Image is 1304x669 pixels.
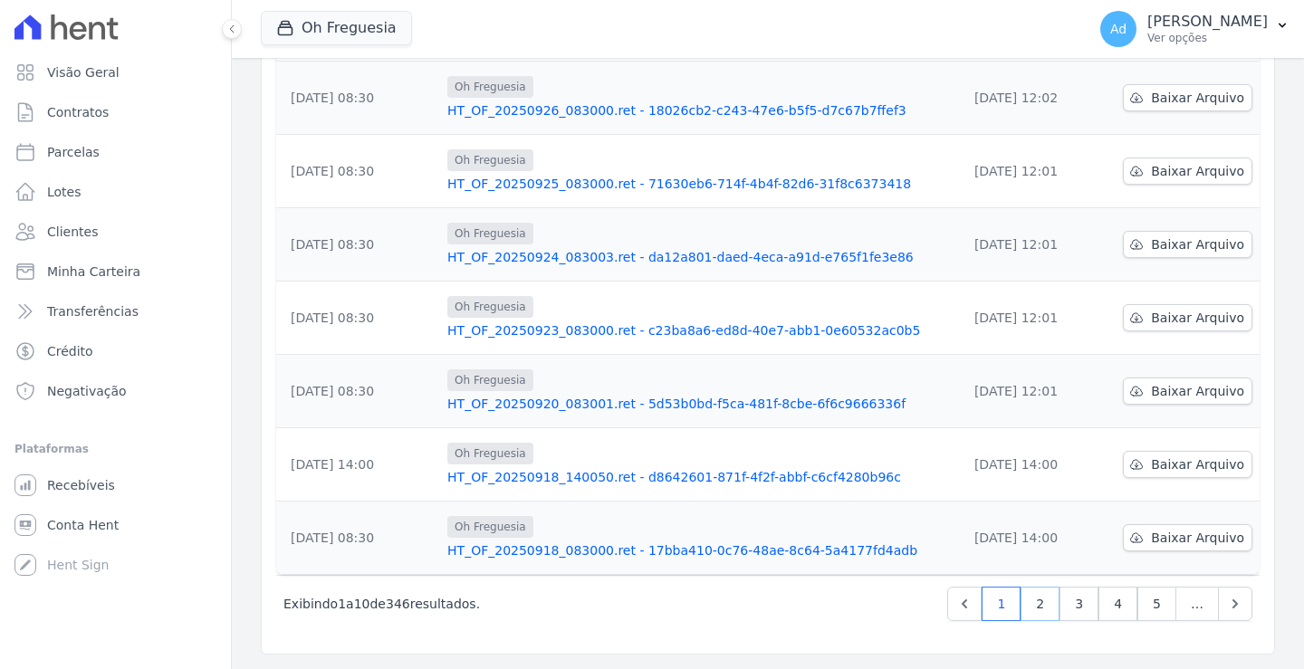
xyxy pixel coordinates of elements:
[7,293,224,330] a: Transferências
[1086,4,1304,54] button: Ad [PERSON_NAME] Ver opções
[1059,587,1098,621] a: 3
[276,282,440,355] td: [DATE] 08:30
[447,223,533,244] span: Oh Freguesia
[447,516,533,538] span: Oh Freguesia
[7,373,224,409] a: Negativação
[1137,587,1176,621] a: 5
[7,253,224,290] a: Minha Carteira
[7,214,224,250] a: Clientes
[261,11,412,45] button: Oh Freguesia
[960,428,1107,502] td: [DATE] 14:00
[7,507,224,543] a: Conta Hent
[47,143,100,161] span: Parcelas
[447,395,953,413] a: HT_OF_20250920_083001.ret - 5d53b0bd-f5ca-481f-8cbe-6f6c9666336f
[447,443,533,464] span: Oh Freguesia
[47,63,120,81] span: Visão Geral
[447,248,953,266] a: HT_OF_20250924_083003.ret - da12a801-daed-4eca-a91d-e765f1fe3e86
[47,263,140,281] span: Minha Carteira
[1151,309,1244,327] span: Baixar Arquivo
[283,595,480,613] p: Exibindo a de resultados.
[447,175,953,193] a: HT_OF_20250925_083000.ret - 71630eb6-714f-4b4f-82d6-31f8c6373418
[276,135,440,208] td: [DATE] 08:30
[1123,378,1252,405] a: Baixar Arquivo
[47,382,127,400] span: Negativação
[960,135,1107,208] td: [DATE] 12:01
[1147,31,1268,45] p: Ver opções
[386,597,410,611] span: 346
[982,587,1021,621] a: 1
[1123,524,1252,551] a: Baixar Arquivo
[47,302,139,320] span: Transferências
[1123,451,1252,478] a: Baixar Arquivo
[7,333,224,369] a: Crédito
[47,342,93,360] span: Crédito
[947,587,982,621] a: Previous
[276,208,440,282] td: [DATE] 08:30
[960,502,1107,575] td: [DATE] 14:00
[47,476,115,494] span: Recebíveis
[7,54,224,91] a: Visão Geral
[47,183,81,201] span: Lotes
[47,516,119,534] span: Conta Hent
[1151,162,1244,180] span: Baixar Arquivo
[1151,89,1244,107] span: Baixar Arquivo
[1021,587,1059,621] a: 2
[7,174,224,210] a: Lotes
[1123,84,1252,111] a: Baixar Arquivo
[7,94,224,130] a: Contratos
[276,62,440,135] td: [DATE] 08:30
[960,355,1107,428] td: [DATE] 12:01
[447,369,533,391] span: Oh Freguesia
[7,134,224,170] a: Parcelas
[1175,587,1219,621] span: …
[1110,23,1127,35] span: Ad
[960,208,1107,282] td: [DATE] 12:01
[47,103,109,121] span: Contratos
[447,541,953,559] a: HT_OF_20250918_083000.ret - 17bba410-0c76-48ae-8c64-5a4177fd4adb
[1218,587,1252,621] a: Next
[14,438,216,460] div: Plataformas
[447,149,533,171] span: Oh Freguesia
[1151,455,1244,473] span: Baixar Arquivo
[1151,235,1244,253] span: Baixar Arquivo
[447,321,953,339] a: HT_OF_20250923_083000.ret - c23ba8a6-ed8d-40e7-abb1-0e60532ac0b5
[276,355,440,428] td: [DATE] 08:30
[447,468,953,486] a: HT_OF_20250918_140050.ret - d8642601-871f-4f2f-abbf-c6cf4280b96c
[47,223,98,241] span: Clientes
[354,597,370,611] span: 10
[1151,529,1244,547] span: Baixar Arquivo
[960,282,1107,355] td: [DATE] 12:01
[276,502,440,575] td: [DATE] 08:30
[1147,13,1268,31] p: [PERSON_NAME]
[1123,231,1252,258] a: Baixar Arquivo
[276,428,440,502] td: [DATE] 14:00
[1098,587,1137,621] a: 4
[447,76,533,98] span: Oh Freguesia
[1151,382,1244,400] span: Baixar Arquivo
[1123,158,1252,185] a: Baixar Arquivo
[447,101,953,119] a: HT_OF_20250926_083000.ret - 18026cb2-c243-47e6-b5f5-d7c67b7ffef3
[1123,304,1252,331] a: Baixar Arquivo
[447,296,533,318] span: Oh Freguesia
[338,597,346,611] span: 1
[960,62,1107,135] td: [DATE] 12:02
[7,467,224,503] a: Recebíveis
